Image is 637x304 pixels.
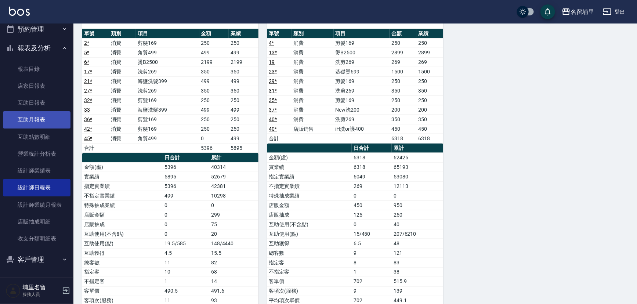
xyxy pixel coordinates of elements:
td: 剪髮169 [136,95,199,105]
td: 指定客 [267,258,352,267]
td: 11 [163,258,209,267]
td: 6318 [352,153,392,162]
td: 14 [209,277,258,286]
td: 0 [392,191,443,200]
a: 33 [84,107,90,113]
td: 剪髮169 [136,115,199,124]
td: 6049 [352,172,392,181]
td: 5396 [163,181,209,191]
td: 2899 [390,48,416,57]
td: 消費 [292,57,334,67]
td: 139 [392,286,443,296]
th: 項目 [136,29,199,39]
td: 250 [199,38,229,48]
td: 5895 [229,143,258,153]
td: 250 [390,76,416,86]
td: 消費 [292,38,334,48]
td: 269 [390,57,416,67]
a: 設計師日報表 [3,179,70,196]
td: 店販抽成 [267,210,352,220]
td: 350 [229,67,258,76]
td: iH洗or護400 [334,124,390,134]
td: 2199 [229,57,258,67]
td: 實業績 [82,172,163,181]
button: 登出 [600,5,628,19]
td: 499 [229,48,258,57]
td: 洗剪269 [136,86,199,95]
td: 1500 [416,67,443,76]
td: 互助使用(不含點) [267,220,352,229]
a: 互助日報表 [3,94,70,111]
td: 350 [390,115,416,124]
td: 9 [352,286,392,296]
td: 指定實業績 [82,181,163,191]
img: Person [6,283,21,298]
td: 19.5/585 [163,239,209,248]
a: 收支分類明細表 [3,230,70,247]
td: 互助獲得 [267,239,352,248]
td: 剪髮169 [136,38,199,48]
td: 250 [199,95,229,105]
a: 報表目錄 [3,61,70,77]
td: 特殊抽成業績 [82,200,163,210]
td: 剪髮169 [334,76,390,86]
td: 消費 [292,48,334,57]
td: 海鹽洗髮399 [136,76,199,86]
td: 消費 [109,95,136,105]
td: 20 [209,229,258,239]
td: 15/450 [352,229,392,239]
button: save [540,4,555,19]
th: 類別 [292,29,334,39]
button: 名留埔里 [559,4,597,19]
td: 125 [352,210,392,220]
td: 5396 [199,143,229,153]
td: 指定客 [82,267,163,277]
td: 0 [209,200,258,210]
td: 82 [209,258,258,267]
td: 250 [229,38,258,48]
td: 消費 [292,115,334,124]
td: 洗剪269 [136,67,199,76]
td: 68 [209,267,258,277]
td: 消費 [109,76,136,86]
td: 269 [352,181,392,191]
td: 269 [416,57,443,67]
th: 項目 [334,29,390,39]
td: 490.5 [163,286,209,296]
td: 0 [163,229,209,239]
td: 250 [229,124,258,134]
td: 350 [390,86,416,95]
td: 702 [352,277,392,286]
td: 12113 [392,181,443,191]
td: 121 [392,248,443,258]
td: 互助使用(點) [82,239,163,248]
td: 消費 [292,76,334,86]
td: 合計 [267,134,292,143]
td: 消費 [109,124,136,134]
td: 店販抽成 [82,220,163,229]
div: 名留埔里 [571,7,594,17]
td: 基礎燙699 [334,67,390,76]
td: 250 [416,95,443,105]
td: 250 [199,124,229,134]
td: 消費 [109,67,136,76]
td: 2199 [199,57,229,67]
a: 互助點數明細 [3,129,70,145]
table: a dense table [82,29,258,153]
td: 499 [229,105,258,115]
td: 洗剪269 [334,86,390,95]
td: 消費 [109,134,136,143]
td: 499 [199,76,229,86]
td: 不指定客 [82,277,163,286]
td: 剪髮169 [334,95,390,105]
td: 消費 [292,95,334,105]
td: 250 [392,210,443,220]
a: 店販抽成明細 [3,213,70,230]
td: 特殊抽成業績 [267,191,352,200]
td: 0 [163,200,209,210]
td: 350 [416,86,443,95]
td: 0 [352,191,392,200]
td: 2899 [416,48,443,57]
td: 450 [352,200,392,210]
td: 350 [416,115,443,124]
